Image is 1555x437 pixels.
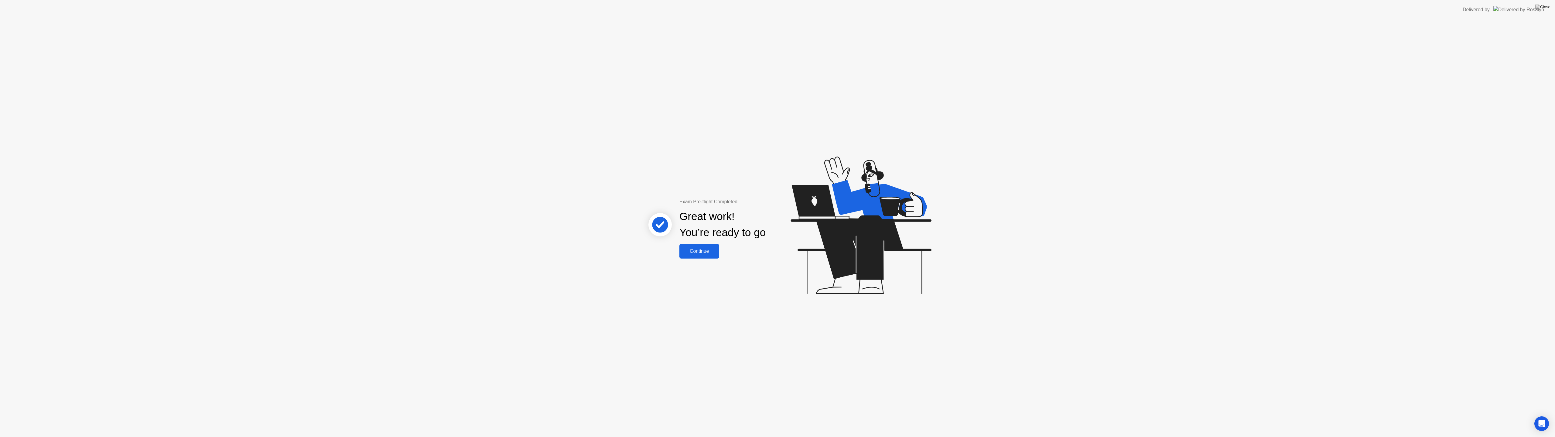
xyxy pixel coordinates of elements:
img: Close [1535,5,1550,9]
button: Continue [679,244,719,259]
div: Delivered by [1463,6,1490,13]
div: Exam Pre-flight Completed [679,198,805,205]
div: Great work! You’re ready to go [679,208,766,241]
div: Open Intercom Messenger [1534,416,1549,431]
img: Delivered by Rosalyn [1493,6,1544,13]
div: Continue [681,249,717,254]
